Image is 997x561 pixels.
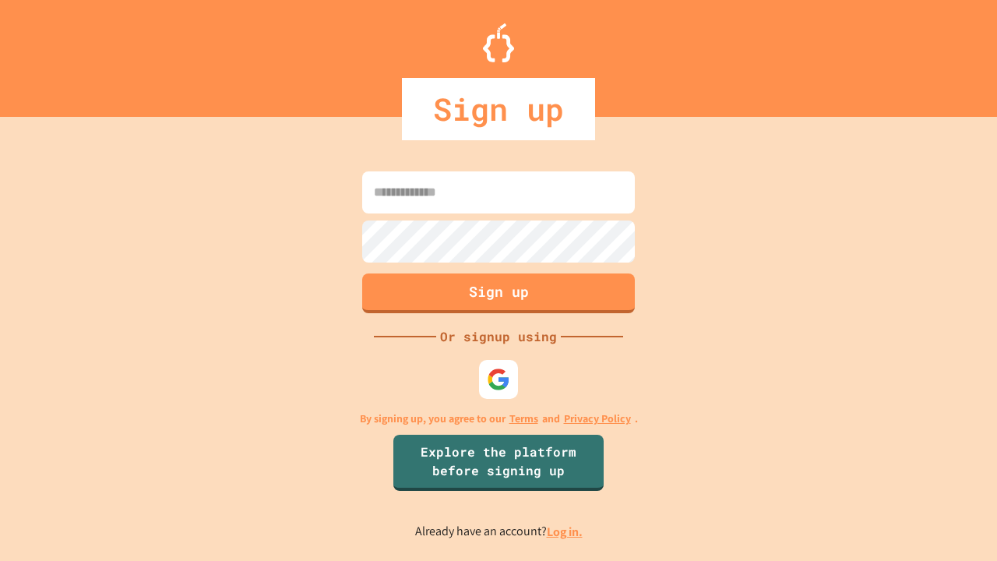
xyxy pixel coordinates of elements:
[362,273,635,313] button: Sign up
[402,78,595,140] div: Sign up
[483,23,514,62] img: Logo.svg
[436,327,561,346] div: Or signup using
[564,411,631,427] a: Privacy Policy
[509,411,538,427] a: Terms
[547,524,583,540] a: Log in.
[487,368,510,391] img: google-icon.svg
[360,411,638,427] p: By signing up, you agree to our and .
[393,435,604,491] a: Explore the platform before signing up
[415,522,583,542] p: Already have an account?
